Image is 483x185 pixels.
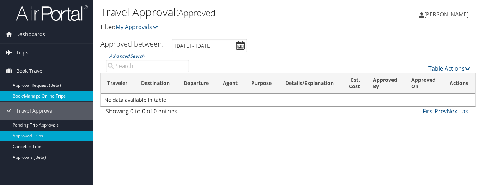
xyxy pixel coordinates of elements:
[106,60,189,72] input: Advanced Search
[172,39,247,52] input: [DATE] - [DATE]
[405,73,443,94] th: Approved On: activate to sort column ascending
[342,73,367,94] th: Est. Cost: activate to sort column ascending
[177,73,216,94] th: Departure: activate to sort column ascending
[178,7,215,19] small: Approved
[106,107,189,119] div: Showing 0 to 0 of 0 entries
[447,107,459,115] a: Next
[16,102,54,120] span: Travel Approval
[423,107,435,115] a: First
[16,44,28,62] span: Trips
[100,5,351,20] h1: Travel Approval:
[245,73,279,94] th: Purpose
[428,65,470,72] a: Table Actions
[100,23,351,32] p: Filter:
[443,73,475,94] th: Actions
[16,25,45,43] span: Dashboards
[116,23,158,31] a: My Approvals
[424,10,469,18] span: [PERSON_NAME]
[16,5,88,22] img: airportal-logo.png
[366,73,405,94] th: Approved By: activate to sort column ascending
[459,107,470,115] a: Last
[279,73,342,94] th: Details/Explanation
[101,73,135,94] th: Traveler: activate to sort column ascending
[101,94,475,106] td: No data available in table
[419,4,476,25] a: [PERSON_NAME]
[435,107,447,115] a: Prev
[135,73,177,94] th: Destination: activate to sort column ascending
[100,39,164,49] h3: Approved between:
[16,62,44,80] span: Book Travel
[216,73,245,94] th: Agent
[109,53,144,59] a: Advanced Search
